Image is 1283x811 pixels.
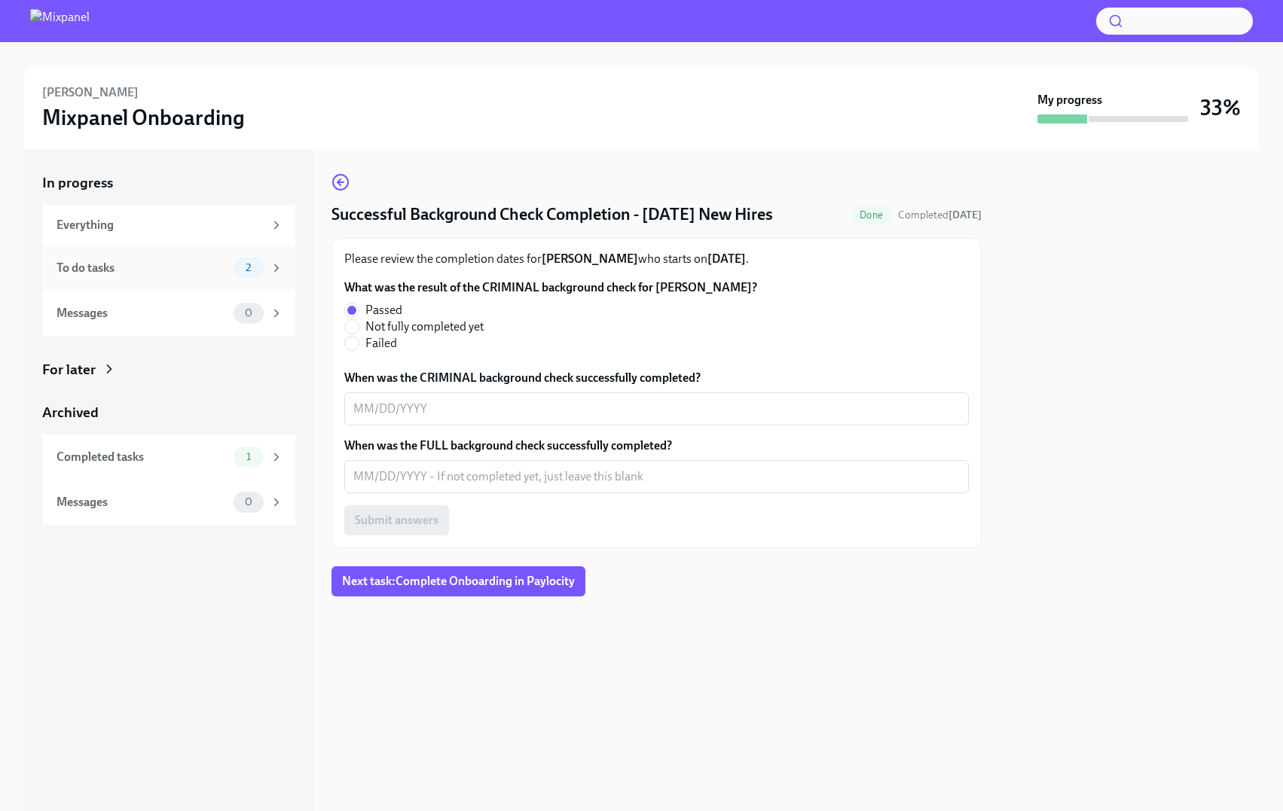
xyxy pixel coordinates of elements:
button: Next task:Complete Onboarding in Paylocity [331,566,585,596]
div: Messages [57,305,228,322]
strong: My progress [1037,92,1102,108]
a: Messages0 [42,480,295,525]
h6: [PERSON_NAME] [42,84,139,101]
span: Done [851,209,892,221]
strong: [DATE] [707,252,746,266]
div: Everything [57,217,264,233]
a: Everything [42,205,295,245]
a: Completed tasks1 [42,434,295,480]
label: What was the result of the CRIMINAL background check for [PERSON_NAME]? [344,279,757,296]
span: 2 [237,262,260,273]
strong: [PERSON_NAME] [542,252,638,266]
label: When was the FULL background check successfully completed? [344,438,969,454]
div: Completed tasks [57,449,228,465]
span: October 6th, 2025 17:22 [898,208,982,222]
span: 1 [237,451,260,462]
a: In progress [42,173,295,193]
a: Archived [42,403,295,422]
div: To do tasks [57,260,228,276]
span: Next task : Complete Onboarding in Paylocity [342,574,575,589]
span: Not fully completed yet [365,319,484,335]
span: 0 [236,496,261,508]
span: Passed [365,302,402,319]
label: When was the CRIMINAL background check successfully completed? [344,370,969,386]
span: Completed [898,209,982,221]
h3: Mixpanel Onboarding [42,104,245,131]
div: For later [42,360,96,380]
p: Please review the completion dates for who starts on . [344,251,969,267]
img: Mixpanel [30,9,90,33]
div: Messages [57,494,228,511]
span: 0 [236,307,261,319]
h3: 33% [1200,94,1241,121]
a: For later [42,360,295,380]
strong: [DATE] [949,209,982,221]
span: Failed [365,335,397,352]
a: Messages0 [42,291,295,336]
a: To do tasks2 [42,245,295,291]
h4: Successful Background Check Completion - [DATE] New Hires [331,203,773,226]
